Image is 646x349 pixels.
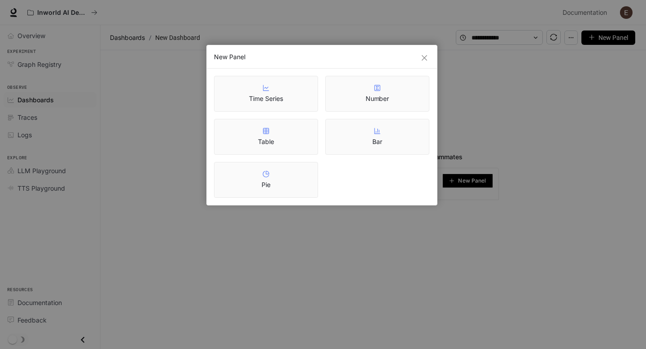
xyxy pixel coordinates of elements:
a: LLM Playground [4,163,96,179]
span: Feedback [17,315,47,325]
div: New Panel [214,52,430,61]
span: Documentation [563,7,607,18]
article: Bar [372,137,382,146]
span: Traces [17,113,37,122]
span: Graph Registry [17,60,61,69]
a: Graph Registry [4,57,96,72]
span: Dark mode toggle [8,334,17,344]
button: Dashboards [108,32,147,43]
article: Number [366,94,389,103]
button: Close [419,53,429,63]
a: Feedback [4,312,96,328]
span: TTS Playground [17,183,65,193]
span: plus [589,34,595,40]
a: Overview [4,28,96,44]
span: New Panel [598,33,628,43]
a: Logs [4,127,96,143]
span: plus [449,178,454,183]
span: Logs [17,130,32,140]
a: TTS Playground [4,180,96,196]
span: Dashboards [110,32,145,43]
article: Pie [262,180,271,189]
span: LLM Playground [17,166,66,175]
span: Dashboards [17,95,54,105]
a: Traces [4,109,96,125]
button: All workspaces [23,4,101,22]
span: sync [550,34,557,41]
a: Documentation [4,295,96,310]
p: Inworld AI Demos [37,9,87,17]
article: New Dashboard [153,29,202,46]
a: Documentation [559,4,614,22]
button: Close drawer [73,331,93,349]
article: Table [258,137,274,146]
img: User avatar [620,6,633,19]
a: Dashboards [4,92,96,108]
button: New Panel [581,31,635,45]
button: User avatar [617,4,635,22]
span: close [421,54,428,61]
article: Time Series [249,94,283,103]
span: Overview [17,31,45,40]
button: New Panel [442,174,493,188]
span: New Panel [458,179,486,183]
span: / [149,33,152,43]
span: Documentation [17,298,62,307]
